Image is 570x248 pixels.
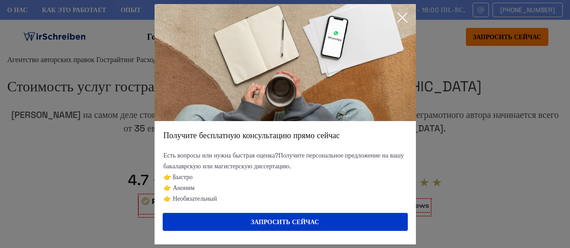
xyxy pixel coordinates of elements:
font: 👉 Необязательный [164,194,217,203]
font: Запросить сейчас [251,218,319,226]
button: Запросить сейчас [163,213,408,231]
font: 👉 Быстро [164,173,193,181]
font: 👉 Аноним [164,184,195,192]
font: Получите бесплатную консультацию прямо сейчас [164,130,340,140]
img: Выход [155,4,416,121]
font: Получите персональное предложение на вашу бакалаврскую или магистерскую диссертацию. [164,151,404,170]
font: Есть вопросы или нужна быстрая оценка? [164,151,279,159]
